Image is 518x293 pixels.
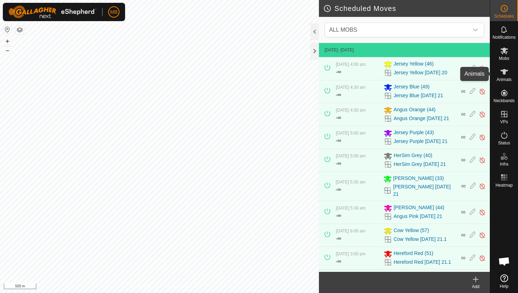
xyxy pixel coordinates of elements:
[479,156,486,164] img: Turn off schedule move
[490,272,518,291] a: Help
[336,257,341,266] div: -
[461,88,465,95] span: ∞
[337,212,341,218] span: ∞
[325,48,338,52] span: [DATE]
[394,204,444,212] span: [PERSON_NAME] (44)
[336,136,341,145] div: -
[394,106,436,114] span: Angus Orange (44)
[329,27,357,33] span: ALL MOBS
[497,77,512,82] span: Animals
[336,68,341,76] div: -
[394,115,449,122] a: Angus Orange [DATE] 21
[337,137,341,143] span: ∞
[394,250,433,258] span: Hereford Red (51)
[461,231,465,238] span: ∞
[493,99,514,103] span: Neckbands
[499,56,509,61] span: Mobs
[8,6,97,18] img: Gallagher Logo
[3,25,12,34] button: Reset Map
[336,159,341,168] div: -
[394,161,446,168] a: HerSim Grey [DATE] 21
[336,91,341,99] div: -
[336,180,365,185] span: [DATE] 5:30 am
[479,111,486,118] img: Turn off schedule move
[337,92,341,98] span: ∞
[393,183,457,198] a: [PERSON_NAME] [DATE] 21
[337,69,341,75] span: ∞
[394,236,447,243] a: Cow Yellow [DATE] 21.1
[336,229,365,233] span: [DATE] 6:00 am
[494,251,515,272] div: Open chat
[394,258,451,266] a: Hereford Red [DATE] 21.1
[336,85,365,90] span: [DATE] 4:30 am
[394,92,443,99] a: Jersey Blue [DATE] 21
[336,108,365,113] span: [DATE] 4:30 am
[166,284,187,290] a: Contact Us
[462,283,490,290] div: Add
[479,182,486,190] img: Turn off schedule move
[394,227,429,235] span: Cow Yellow (57)
[337,186,341,192] span: ∞
[498,141,510,145] span: Status
[337,235,341,241] span: ∞
[461,133,465,141] span: ∞
[479,88,486,95] img: Turn off schedule move
[336,251,365,256] span: [DATE] 3:00 pm
[479,254,486,262] img: Turn off schedule move
[323,4,490,13] h2: Scheduled Moves
[394,60,434,69] span: Jersey Yellow (46)
[394,152,432,160] span: HerSim Grey (40)
[3,37,12,45] button: +
[110,8,118,16] span: MB
[336,113,341,122] div: -
[336,234,341,243] div: -
[461,111,465,118] span: ∞
[394,129,434,137] span: Jersey Purple (43)
[336,154,365,158] span: [DATE] 5:00 am
[338,48,354,52] span: - [DATE]
[16,26,24,34] button: Map Layers
[461,156,465,163] span: ∞
[336,206,365,211] span: [DATE] 5:30 am
[461,182,466,189] span: ∞
[479,231,486,239] img: Turn off schedule move
[336,62,365,67] span: [DATE] 4:00 am
[337,160,341,166] span: ∞
[394,83,430,92] span: Jersey Blue (49)
[461,208,465,216] span: ∞
[336,185,341,194] div: -
[479,208,486,216] img: Turn off schedule move
[500,284,508,288] span: Help
[479,65,486,72] img: Turn off schedule move
[494,14,514,18] span: Schedules
[131,284,158,290] a: Privacy Policy
[495,183,513,187] span: Heatmap
[461,254,465,261] span: ∞
[468,23,482,37] div: dropdown trigger
[393,175,444,183] span: [PERSON_NAME] (33)
[394,213,442,220] a: Angus Pink [DATE] 21
[337,258,341,264] span: ∞
[461,65,465,72] span: ∞
[394,138,448,145] a: Jersey Purple [DATE] 21
[337,114,341,120] span: ∞
[493,35,516,39] span: Notifications
[479,133,486,141] img: Turn off schedule move
[500,120,508,124] span: VPs
[326,23,468,37] span: ALL MOBS
[500,162,508,166] span: Infra
[394,69,447,76] a: Jersey Yellow [DATE] 20
[336,211,341,220] div: -
[336,131,365,136] span: [DATE] 5:00 am
[3,46,12,55] button: –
